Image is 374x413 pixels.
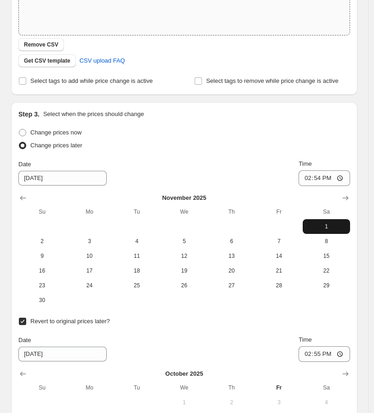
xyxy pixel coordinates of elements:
button: Thursday October 2 2025 [208,395,255,410]
button: Monday November 24 2025 [66,278,113,293]
button: Saturday October 4 2025 [303,395,350,410]
span: Select tags to remove while price change is active [206,77,339,84]
th: Sunday [18,204,66,219]
span: Su [22,384,62,391]
span: Th [212,384,252,391]
span: Fr [259,208,299,215]
span: 6 [212,238,252,245]
th: Wednesday [161,204,208,219]
th: Monday [66,380,113,395]
button: Show previous month, October 2025 [17,192,29,204]
th: Thursday [208,204,255,219]
button: Saturday November 22 2025 [303,263,350,278]
button: Sunday November 30 2025 [18,293,66,308]
input: 12:00 [299,170,350,186]
button: Remove CSV [18,38,64,51]
span: 1 [164,399,204,406]
span: 16 [22,267,62,274]
span: 2 [22,238,62,245]
th: Tuesday [113,204,161,219]
th: Monday [66,204,113,219]
span: 2 [212,399,252,406]
span: Remove CSV [24,41,58,48]
h2: Step 3. [18,110,40,119]
button: Friday November 21 2025 [255,263,303,278]
th: Tuesday [113,380,161,395]
span: 20 [212,267,252,274]
button: Tuesday November 18 2025 [113,263,161,278]
input: 10/10/2025 [18,347,107,361]
button: Friday November 7 2025 [255,234,303,249]
span: CSV upload FAQ [80,56,125,65]
span: Sa [306,208,346,215]
span: 28 [259,282,299,289]
span: Select tags to add while price change is active [30,77,153,84]
span: 14 [259,252,299,260]
button: Show next month, December 2025 [339,192,352,204]
button: Monday November 10 2025 [66,249,113,263]
span: 25 [117,282,157,289]
button: Show next month, November 2025 [339,367,352,380]
span: Time [299,336,311,343]
span: 11 [117,252,157,260]
span: Th [212,208,252,215]
button: Friday November 28 2025 [255,278,303,293]
button: Wednesday November 19 2025 [161,263,208,278]
button: Tuesday November 25 2025 [113,278,161,293]
button: Sunday November 9 2025 [18,249,66,263]
span: 8 [306,238,346,245]
span: 5 [164,238,204,245]
button: Wednesday October 1 2025 [161,395,208,410]
span: 1 [306,223,346,230]
button: Sunday November 23 2025 [18,278,66,293]
th: Sunday [18,380,66,395]
th: Thursday [208,380,255,395]
button: Saturday November 1 2025 [303,219,350,234]
span: Change prices now [30,129,81,136]
button: Wednesday November 12 2025 [161,249,208,263]
p: Select when the prices should change [43,110,144,119]
th: Friday [255,204,303,219]
input: 12:00 [299,346,350,362]
button: Sunday November 16 2025 [18,263,66,278]
span: Fr [259,384,299,391]
span: 22 [306,267,346,274]
span: Mo [69,208,109,215]
button: Thursday November 13 2025 [208,249,255,263]
th: Saturday [303,380,350,395]
span: 12 [164,252,204,260]
span: We [164,208,204,215]
button: Sunday November 2 2025 [18,234,66,249]
span: 24 [69,282,109,289]
button: Thursday November 6 2025 [208,234,255,249]
button: Saturday November 15 2025 [303,249,350,263]
span: 3 [69,238,109,245]
button: Wednesday November 5 2025 [161,234,208,249]
span: Tu [117,208,157,215]
input: 10/10/2025 [18,171,107,186]
span: Revert to original prices later? [30,318,110,325]
span: Get CSV template [24,57,70,64]
span: 23 [22,282,62,289]
span: Date [18,161,31,168]
th: Saturday [303,204,350,219]
span: 3 [259,399,299,406]
button: Friday October 3 2025 [255,395,303,410]
button: Thursday November 20 2025 [208,263,255,278]
button: Saturday November 8 2025 [303,234,350,249]
span: 4 [306,399,346,406]
button: Show previous month, September 2025 [17,367,29,380]
span: 19 [164,267,204,274]
span: 18 [117,267,157,274]
span: 9 [22,252,62,260]
span: Change prices later [30,142,82,149]
span: 15 [306,252,346,260]
span: 30 [22,297,62,304]
button: Friday November 14 2025 [255,249,303,263]
th: Wednesday [161,380,208,395]
span: 13 [212,252,252,260]
span: 17 [69,267,109,274]
span: 26 [164,282,204,289]
button: Thursday November 27 2025 [208,278,255,293]
span: Su [22,208,62,215]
